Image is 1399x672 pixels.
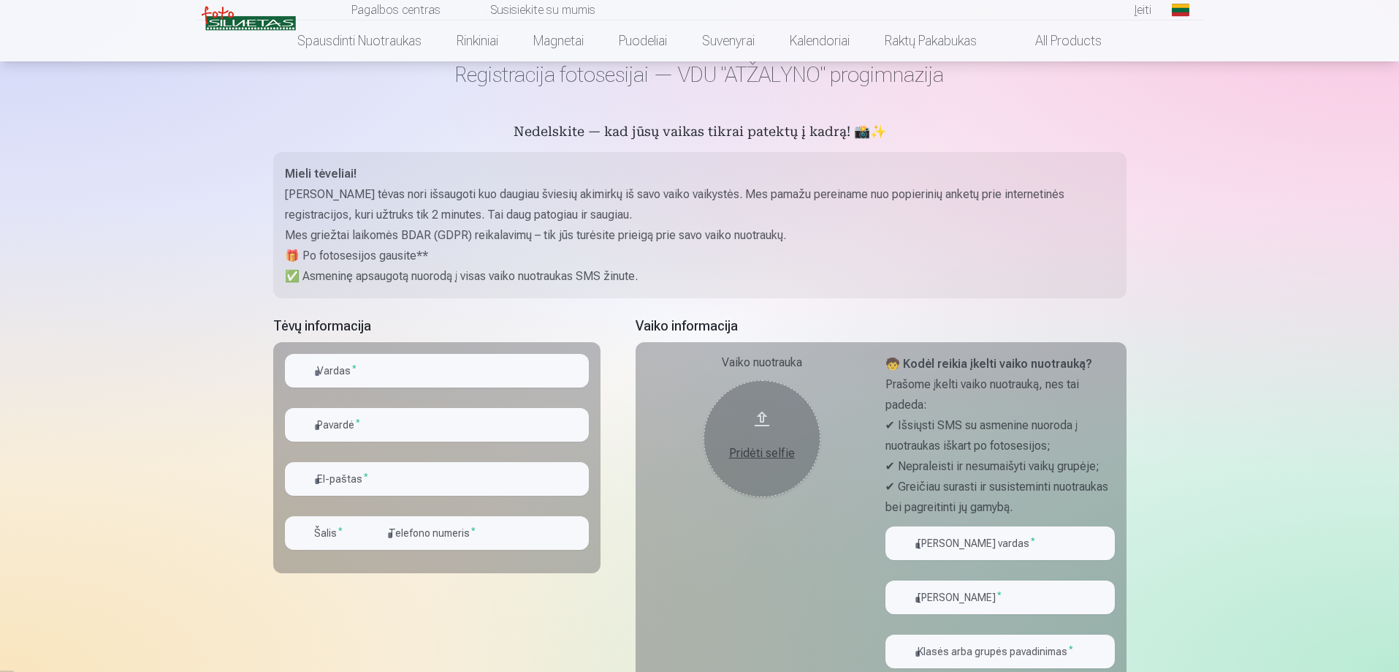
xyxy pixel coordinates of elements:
[273,123,1127,143] h5: Nedelskite — kad jūsų vaikas tikrai patektų į kadrą! 📸✨
[280,20,439,61] a: Spausdinti nuotraukas
[439,20,516,61] a: Rinkiniai
[647,354,877,371] div: Vaiko nuotrauka
[885,357,1092,371] strong: 🧒 Kodėl reikia įkelti vaiko nuotrauką?
[202,6,296,31] img: /v3
[285,266,1115,287] p: ✅ Asmeninę apsaugotą nuorodą į visas vaiko nuotraukas SMS žinute.
[601,20,685,61] a: Puodeliai
[285,167,357,181] strong: Mieli tėveliai!
[285,516,380,550] button: Šalis*
[718,445,806,462] div: Pridėti selfie
[885,415,1115,456] p: ✔ Išsiųsti SMS su asmenine nuoroda į nuotraukas iškart po fotosesijos;
[308,526,348,540] label: Šalis
[285,246,1115,266] p: 🎁 Po fotosesijos gausite**
[885,374,1115,415] p: Prašome įkelti vaiko nuotrauką, nes tai padeda:
[885,477,1115,518] p: ✔ Greičiau surasti ir susisteminti nuotraukas bei pagreitinti jų gamybą.
[273,316,601,336] h5: Tėvų informacija
[685,20,772,61] a: Suvenyrai
[273,61,1127,88] h1: Registracija fotosesijai — VDU "ATŽALYNO" progimnazija
[285,184,1115,225] p: [PERSON_NAME] tėvas nori išsaugoti kuo daugiau šviesių akimirkų iš savo vaiko vaikystės. Mes pama...
[516,20,601,61] a: Magnetai
[885,456,1115,477] p: ✔ Nepraleisti ir nesumaišyti vaikų grupėje;
[704,380,820,497] button: Pridėti selfie
[994,20,1119,61] a: All products
[867,20,994,61] a: Raktų pakabukas
[636,316,1127,336] h5: Vaiko informacija
[772,20,867,61] a: Kalendoriai
[285,225,1115,246] p: Mes griežtai laikomės BDAR (GDPR) reikalavimų – tik jūs turėsite prieigą prie savo vaiko nuotraukų.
